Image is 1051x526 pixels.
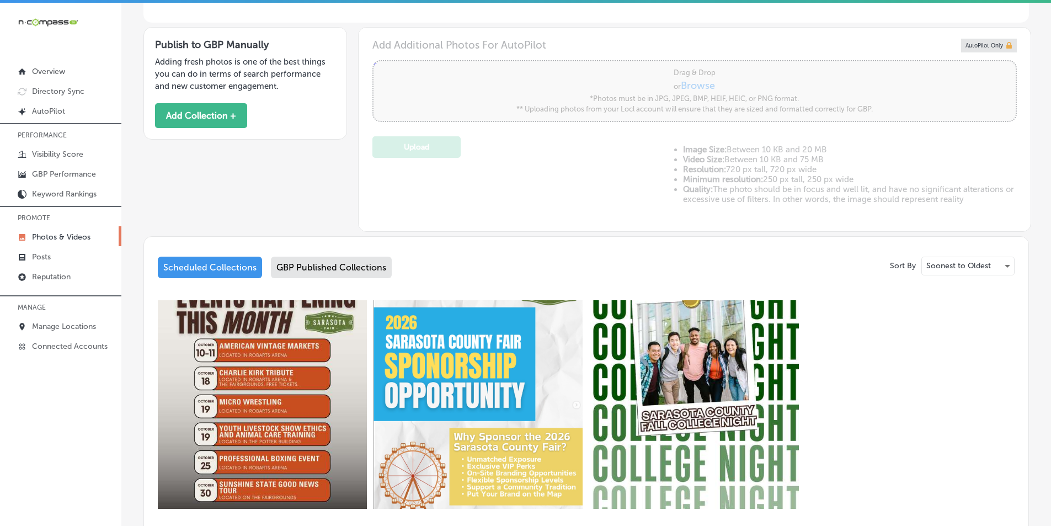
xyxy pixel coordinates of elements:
p: GBP Performance [32,169,96,179]
img: 660ab0bf-5cc7-4cb8-ba1c-48b5ae0f18e60NCTV_CLogo_TV_Black_-500x88.png [18,17,78,28]
div: Soonest to Oldest [922,257,1014,275]
p: AutoPilot [32,107,65,116]
p: Posts [32,252,51,262]
p: Reputation [32,272,71,281]
div: GBP Published Collections [271,257,392,278]
p: Visibility Score [32,150,83,159]
div: Scheduled Collections [158,257,262,278]
p: Adding fresh photos is one of the best things you can do in terms of search performance and new c... [155,56,335,92]
p: Soonest to Oldest [926,261,991,271]
p: Sort By [890,261,916,270]
img: Collection thumbnail [590,300,799,509]
img: Collection thumbnail [374,300,583,509]
p: Directory Sync [32,87,84,96]
p: Manage Locations [32,322,96,331]
p: Connected Accounts [32,342,108,351]
h3: Publish to GBP Manually [155,39,335,51]
p: Photos & Videos [32,232,90,242]
button: Add Collection + [155,103,247,128]
p: Keyword Rankings [32,189,97,199]
p: Overview [32,67,65,76]
img: Collection thumbnail [158,300,367,509]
